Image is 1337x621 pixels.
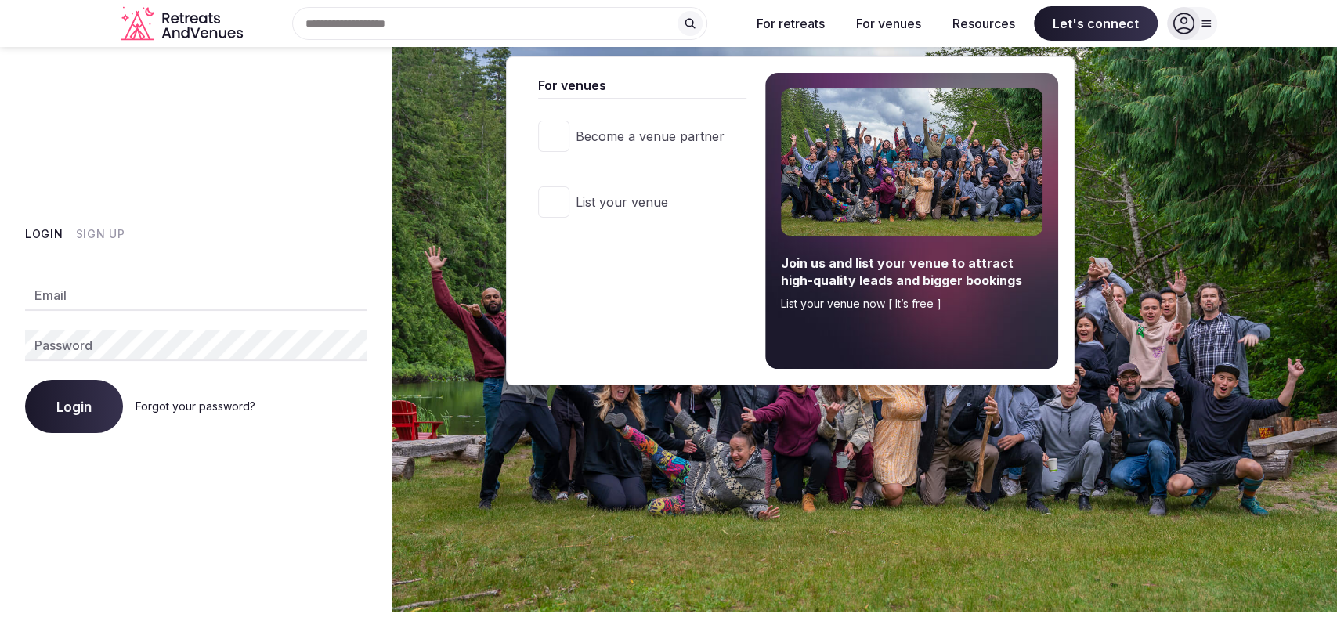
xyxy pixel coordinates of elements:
[136,399,255,413] a: Forgot your password?
[781,255,1042,290] span: Join us and list your venue to attract high-quality leads and bigger bookings
[744,6,837,41] button: For retreats
[781,296,1042,312] span: List your venue now [ It’s free ]
[121,6,246,42] svg: Retreats and Venues company logo
[1034,6,1158,41] span: Let's connect
[25,226,63,242] button: Login
[76,226,125,242] button: Sign Up
[765,73,1058,369] a: Join us and list your venue to attract high-quality leads and bigger bookingsList your venue now ...
[522,171,746,233] a: List your venue
[538,76,746,95] span: For venues
[56,399,92,414] span: Login
[576,193,725,211] span: List your venue
[522,105,746,168] a: Become a venue partner
[392,47,1337,612] img: My Account Background
[25,380,123,433] button: Login
[844,6,934,41] button: For venues
[576,128,725,145] span: Become a venue partner
[940,6,1028,41] button: Resources
[781,88,1042,236] img: For venues
[121,6,246,42] a: Visit the homepage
